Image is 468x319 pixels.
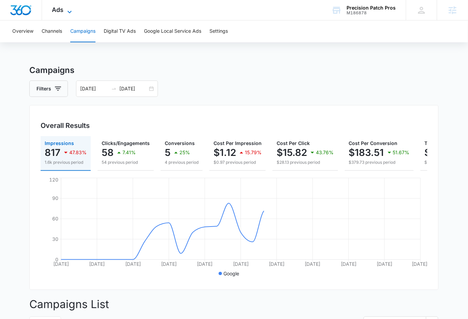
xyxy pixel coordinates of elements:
[122,150,136,155] p: 7.41%
[49,177,58,183] tspan: 120
[45,140,74,146] span: Impressions
[52,216,58,221] tspan: 60
[412,261,427,267] tspan: [DATE]
[69,150,87,155] p: 47.83%
[347,5,396,11] div: account name
[144,20,201,42] button: Google Local Service Ads
[45,159,87,165] p: 1.6k previous period
[70,20,96,42] button: Campaigns
[52,6,64,13] span: Ads
[245,150,262,155] p: 15.79%
[223,270,239,277] p: Google
[80,85,108,92] input: Start date
[197,261,213,267] tspan: [DATE]
[165,147,171,158] p: 5
[425,147,460,158] p: $917.57
[102,140,150,146] span: Clicks/Engagements
[277,147,307,158] p: $15.82
[349,147,384,158] p: $183.51
[102,159,150,165] p: 54 previous period
[305,261,321,267] tspan: [DATE]
[165,159,199,165] p: 4 previous period
[393,150,410,155] p: 51.67%
[316,150,334,155] p: 43.76%
[42,20,62,42] button: Channels
[52,236,58,242] tspan: 30
[12,20,33,42] button: Overview
[41,120,90,131] h3: Overall Results
[277,159,334,165] p: $28.13 previous period
[55,257,58,262] tspan: 0
[349,140,398,146] span: Cost Per Conversion
[349,159,410,165] p: $379.73 previous period
[119,85,148,92] input: End date
[89,261,105,267] tspan: [DATE]
[102,147,114,158] p: 58
[161,261,177,267] tspan: [DATE]
[214,147,236,158] p: $1.12
[104,20,136,42] button: Digital TV Ads
[111,86,117,91] span: to
[52,195,58,201] tspan: 90
[377,261,393,267] tspan: [DATE]
[341,261,356,267] tspan: [DATE]
[29,296,439,313] p: Campaigns List
[209,20,228,42] button: Settings
[277,140,310,146] span: Cost Per Click
[165,140,195,146] span: Conversions
[45,147,60,158] p: 817
[53,261,69,267] tspan: [DATE]
[347,11,396,15] div: account id
[269,261,284,267] tspan: [DATE]
[233,261,249,267] tspan: [DATE]
[125,261,141,267] tspan: [DATE]
[214,140,262,146] span: Cost Per Impression
[179,150,190,155] p: 25%
[214,159,262,165] p: $0.97 previous period
[425,140,453,146] span: Total Spend
[29,81,68,97] button: Filters
[111,86,117,91] span: swap-right
[29,64,439,76] h3: Campaigns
